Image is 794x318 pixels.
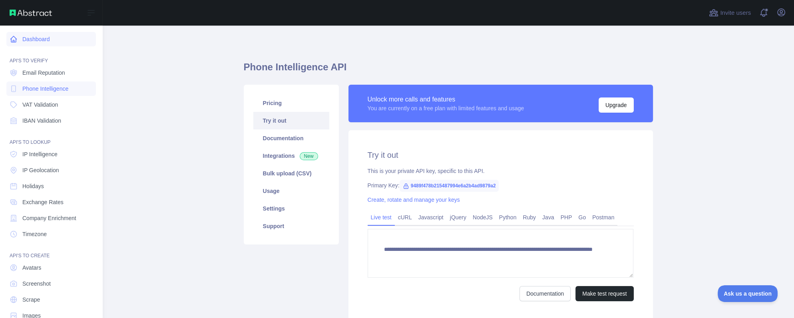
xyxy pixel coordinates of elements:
[6,32,96,46] a: Dashboard
[447,211,470,224] a: jQuery
[22,150,58,158] span: IP Intelligence
[253,147,329,165] a: Integrations New
[6,129,96,145] div: API'S TO LOOKUP
[6,195,96,209] a: Exchange Rates
[707,6,752,19] button: Invite users
[10,10,52,16] img: Abstract API
[6,113,96,128] a: IBAN Validation
[6,276,96,291] a: Screenshot
[470,211,496,224] a: NodeJS
[368,197,460,203] a: Create, rotate and manage your keys
[253,129,329,147] a: Documentation
[6,227,96,241] a: Timezone
[6,81,96,96] a: Phone Intelligence
[519,286,571,301] a: Documentation
[22,264,41,272] span: Avatars
[368,211,395,224] a: Live test
[368,167,634,175] div: This is your private API key, specific to this API.
[6,147,96,161] a: IP Intelligence
[253,217,329,235] a: Support
[6,211,96,225] a: Company Enrichment
[244,61,653,80] h1: Phone Intelligence API
[718,285,778,302] iframe: Toggle Customer Support
[22,101,58,109] span: VAT Validation
[6,243,96,259] div: API'S TO CREATE
[6,163,96,177] a: IP Geolocation
[575,286,633,301] button: Make test request
[22,230,47,238] span: Timezone
[496,211,520,224] a: Python
[22,280,51,288] span: Screenshot
[22,69,65,77] span: Email Reputation
[6,260,96,275] a: Avatars
[539,211,557,224] a: Java
[6,66,96,80] a: Email Reputation
[589,211,617,224] a: Postman
[22,214,76,222] span: Company Enrichment
[368,95,524,104] div: Unlock more calls and features
[368,104,524,112] div: You are currently on a free plan with limited features and usage
[22,198,64,206] span: Exchange Rates
[253,200,329,217] a: Settings
[519,211,539,224] a: Ruby
[22,117,61,125] span: IBAN Validation
[22,182,44,190] span: Holidays
[575,211,589,224] a: Go
[253,112,329,129] a: Try it out
[720,8,751,18] span: Invite users
[599,97,634,113] button: Upgrade
[6,179,96,193] a: Holidays
[300,152,318,160] span: New
[22,85,68,93] span: Phone Intelligence
[6,48,96,64] div: API'S TO VERIFY
[557,211,575,224] a: PHP
[253,94,329,112] a: Pricing
[22,166,59,174] span: IP Geolocation
[253,182,329,200] a: Usage
[400,180,499,192] span: 9489f478b215487994e6a2b4ad9879a2
[415,211,447,224] a: Javascript
[22,296,40,304] span: Scrape
[253,165,329,182] a: Bulk upload (CSV)
[395,211,415,224] a: cURL
[368,149,634,161] h2: Try it out
[6,97,96,112] a: VAT Validation
[6,292,96,307] a: Scrape
[368,181,634,189] div: Primary Key:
